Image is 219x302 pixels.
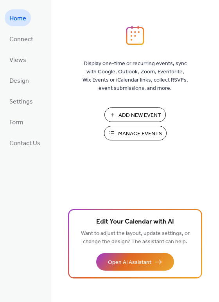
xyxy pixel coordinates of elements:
span: Views [9,54,26,66]
span: Form [9,116,23,129]
span: Add New Event [118,111,161,120]
span: Home [9,13,26,25]
span: Connect [9,33,33,45]
span: Design [9,75,29,87]
span: Edit Your Calendar with AI [96,216,174,227]
a: Design [5,72,34,89]
img: logo_icon.svg [126,25,144,45]
a: Contact Us [5,134,45,151]
span: Display one-time or recurring events, sync with Google, Outlook, Zoom, Eventbrite, Wix Events or ... [83,60,188,93]
a: Views [5,51,31,68]
button: Manage Events [104,126,167,140]
button: Open AI Assistant [96,253,174,271]
span: Open AI Assistant [108,258,151,267]
a: Connect [5,30,38,47]
button: Add New Event [104,107,166,122]
a: Settings [5,93,38,109]
span: Want to adjust the layout, update settings, or change the design? The assistant can help. [81,228,190,247]
a: Form [5,113,28,130]
span: Manage Events [118,130,162,138]
span: Contact Us [9,137,40,149]
span: Settings [9,96,33,108]
a: Home [5,9,31,26]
